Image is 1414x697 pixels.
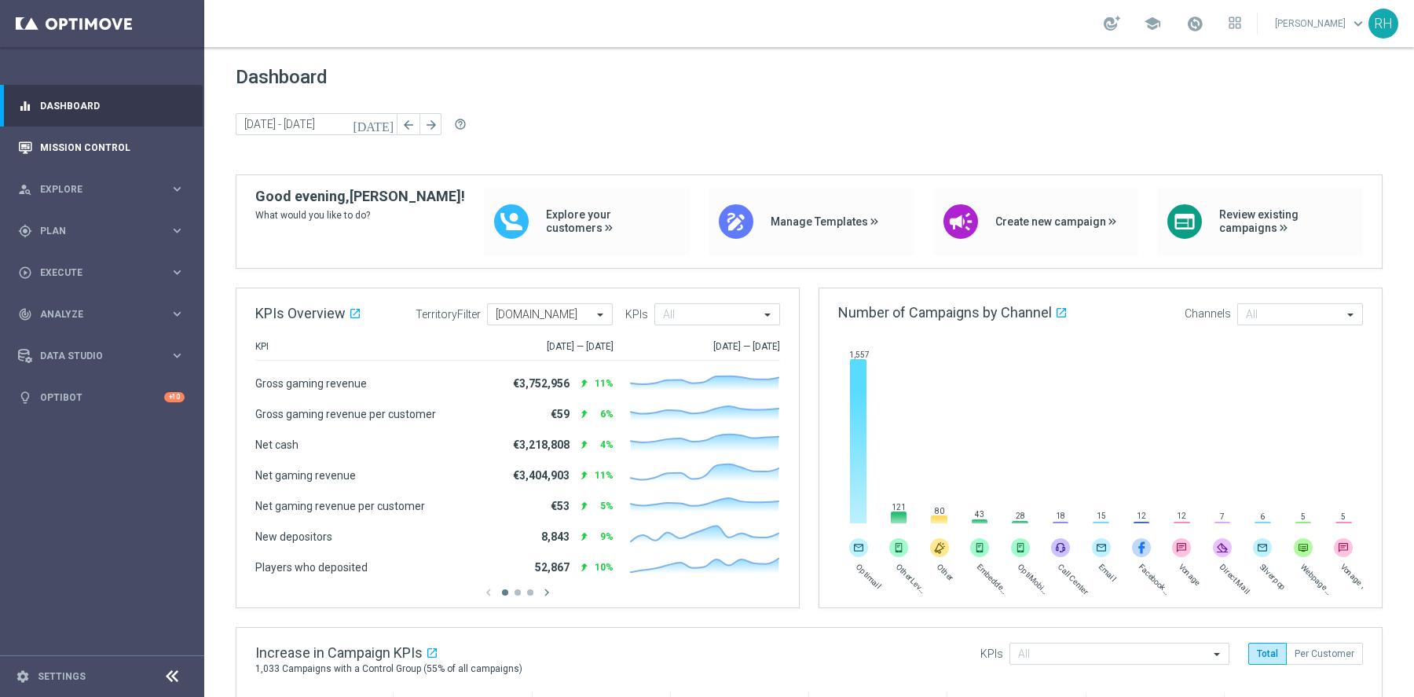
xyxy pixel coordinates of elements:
span: Explore [40,185,170,194]
i: keyboard_arrow_right [170,265,185,280]
div: Dashboard [18,85,185,127]
div: RH [1368,9,1398,39]
button: Data Studio keyboard_arrow_right [17,350,185,362]
span: Data Studio [40,351,170,361]
div: +10 [164,392,185,402]
span: Analyze [40,310,170,319]
i: equalizer [18,99,32,113]
a: [PERSON_NAME]keyboard_arrow_down [1273,12,1368,35]
i: keyboard_arrow_right [170,348,185,363]
i: play_circle_outline [18,266,32,280]
i: lightbulb [18,391,32,405]
a: Dashboard [40,85,185,127]
div: Analyze [18,307,170,321]
i: keyboard_arrow_right [170,306,185,321]
div: Execute [18,266,170,280]
a: Settings [38,672,86,681]
span: Execute [40,268,170,277]
div: Data Studio [18,349,170,363]
i: keyboard_arrow_right [170,182,185,196]
button: track_changes Analyze keyboard_arrow_right [17,308,185,321]
i: person_search [18,182,32,196]
button: person_search Explore keyboard_arrow_right [17,183,185,196]
button: play_circle_outline Execute keyboard_arrow_right [17,266,185,279]
span: Plan [40,226,170,236]
i: settings [16,669,30,684]
span: keyboard_arrow_down [1350,15,1367,32]
button: Mission Control [17,141,185,154]
div: Optibot [18,376,185,418]
i: gps_fixed [18,224,32,238]
i: track_changes [18,307,32,321]
span: school [1144,15,1161,32]
button: gps_fixed Plan keyboard_arrow_right [17,225,185,237]
a: Mission Control [40,127,185,168]
button: lightbulb Optibot +10 [17,391,185,404]
i: keyboard_arrow_right [170,223,185,238]
button: equalizer Dashboard [17,100,185,112]
div: Mission Control [18,127,185,168]
div: Explore [18,182,170,196]
div: Plan [18,224,170,238]
a: Optibot [40,376,164,418]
